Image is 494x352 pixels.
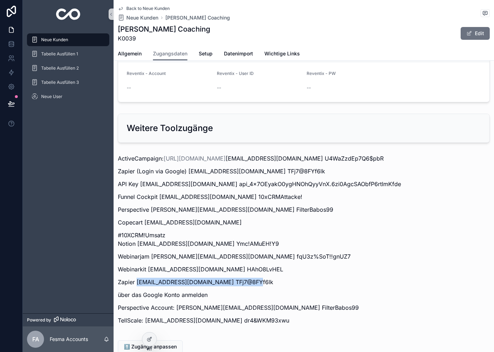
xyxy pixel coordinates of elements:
span: ⬆️ Zugänge anpassen [124,343,177,350]
p: Perspective [PERSON_NAME][EMAIL_ADDRESS][DOMAIN_NAME] FilterBabos99 [118,205,490,214]
p: Webinarkit [EMAIL_ADDRESS][DOMAIN_NAME] HAhO8LvHEL [118,265,490,274]
a: Datenimport [224,47,253,61]
p: Fesma Accounts [50,336,88,343]
h2: Weitere Toolzugänge [127,123,213,134]
span: Reventix - PW [307,71,336,76]
img: App logo [56,9,81,20]
a: Allgemein [118,47,142,61]
div: scrollable content [23,28,114,112]
p: Zapier [EMAIL_ADDRESS][DOMAIN_NAME] TFj7@8FYf6lk [118,278,490,286]
span: Tabelle Ausfüllen 1 [41,51,78,57]
h1: [PERSON_NAME] Coaching [118,24,210,34]
p: Zapier (Login via Google) [EMAIL_ADDRESS][DOMAIN_NAME] TFj7@8FYf6lk [118,167,490,175]
span: Neue Kunden [41,37,68,43]
a: Neue User [27,90,109,103]
div: #10XCRM!Umsatz [118,154,490,325]
span: Neue Kunden [126,14,158,21]
p: Copecart [EMAIL_ADDRESS][DOMAIN_NAME] [118,218,490,227]
a: Tabelle Ausfüllen 1 [27,48,109,60]
p: über das Google Konto anmelden [118,291,490,299]
p: Webinarjam [PERSON_NAME][EMAIL_ADDRESS][DOMAIN_NAME] fqU3z%SoT!!gnUZ7 [118,252,490,261]
span: Tabelle Ausfüllen 2 [41,65,79,71]
p: ActiveCampaign: [EMAIL_ADDRESS][DOMAIN_NAME] U4WaZzdEp7Q6$pbR [118,154,490,163]
p: Notion [EMAIL_ADDRESS][DOMAIN_NAME] Ymc!AMuEH!Y9 [118,239,490,248]
span: Zugangsdaten [153,50,187,57]
span: Setup [199,50,213,57]
span: Reventix - Account [127,71,166,76]
p: Funnel Cockpit [EMAIL_ADDRESS][DOMAIN_NAME] 10xCRMAttacke! [118,193,490,201]
a: [PERSON_NAME] Coaching [165,14,230,21]
span: Datenimport [224,50,253,57]
button: Edit [461,27,490,40]
p: Perspective Account: [PERSON_NAME][EMAIL_ADDRESS][DOMAIN_NAME] FilterBabos99 [118,303,490,312]
span: Powered by [27,317,51,323]
span: K0039 [118,34,210,43]
a: Zugangsdaten [153,47,187,61]
a: Tabelle Ausfüllen 2 [27,62,109,75]
span: Wichtige Links [264,50,300,57]
a: [URL][DOMAIN_NAME] [164,155,226,162]
span: -- [217,84,221,91]
span: Neue User [41,94,62,99]
span: Allgemein [118,50,142,57]
p: API Key [EMAIL_ADDRESS][DOMAIN_NAME] api_4x7OEyakO0ygHNOhQyyVnX.6zi0AgcSAObfP6rtImKfde [118,180,490,188]
a: Setup [199,47,213,61]
a: Neue Kunden [27,33,109,46]
a: Back to Neue Kunden [118,6,170,11]
span: Tabelle Ausfüllen 3 [41,80,79,85]
span: -- [307,84,311,91]
span: -- [127,84,131,91]
span: Reventix - User ID [217,71,254,76]
a: Powered by [23,313,114,326]
span: Back to Neue Kunden [126,6,170,11]
a: Neue Kunden [118,14,158,21]
span: FA [32,335,39,343]
p: TellScale: [EMAIL_ADDRESS][DOMAIN_NAME] dr4&WKM93xwu [118,316,490,325]
a: Wichtige Links [264,47,300,61]
a: Tabelle Ausfüllen 3 [27,76,109,89]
